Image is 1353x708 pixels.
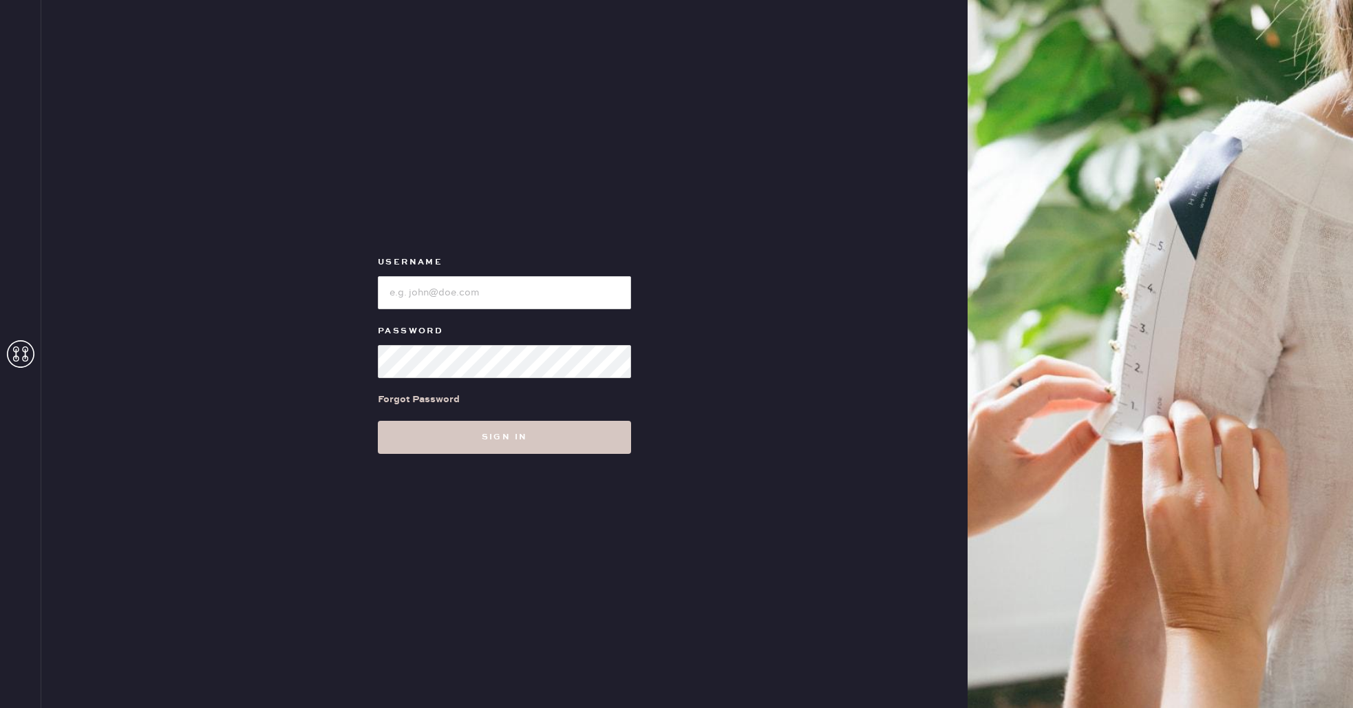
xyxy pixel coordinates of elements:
label: Username [378,254,631,271]
div: Forgot Password [378,392,460,407]
a: Forgot Password [378,378,460,421]
input: e.g. john@doe.com [378,276,631,309]
label: Password [378,323,631,340]
button: Sign in [378,421,631,454]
